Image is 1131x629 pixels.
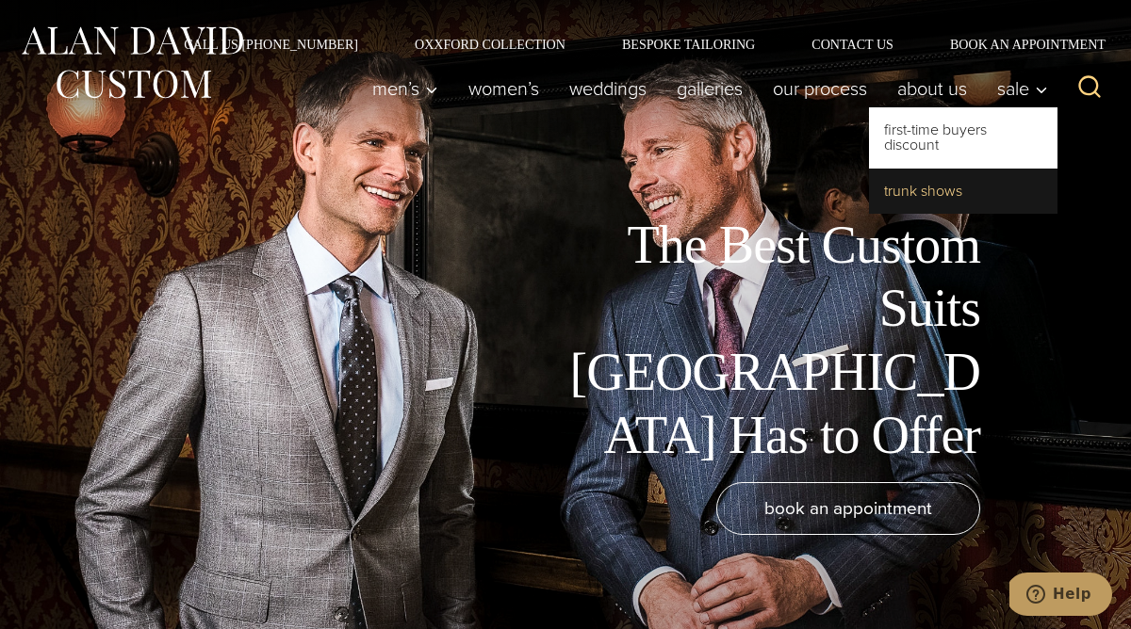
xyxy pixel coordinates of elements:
[156,38,1112,51] nav: Secondary Navigation
[758,70,882,107] a: Our Process
[594,38,783,51] a: Bespoke Tailoring
[662,70,758,107] a: Galleries
[156,38,386,51] a: Call Us [PHONE_NUMBER]
[453,70,554,107] a: Women’s
[556,214,980,467] h1: The Best Custom Suits [GEOGRAPHIC_DATA] Has to Offer
[783,38,922,51] a: Contact Us
[764,494,932,522] span: book an appointment
[982,70,1057,107] button: Child menu of Sale
[1067,66,1112,111] button: View Search Form
[19,21,245,105] img: Alan David Custom
[882,70,982,107] a: About Us
[357,70,453,107] button: Men’s sub menu toggle
[357,70,1057,107] nav: Primary Navigation
[716,482,980,535] a: book an appointment
[1009,573,1112,620] iframe: Opens a widget where you can chat to one of our agents
[386,38,594,51] a: Oxxford Collection
[922,38,1112,51] a: Book an Appointment
[869,169,1057,214] a: Trunk Shows
[869,107,1057,168] a: First-Time Buyers Discount
[554,70,662,107] a: weddings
